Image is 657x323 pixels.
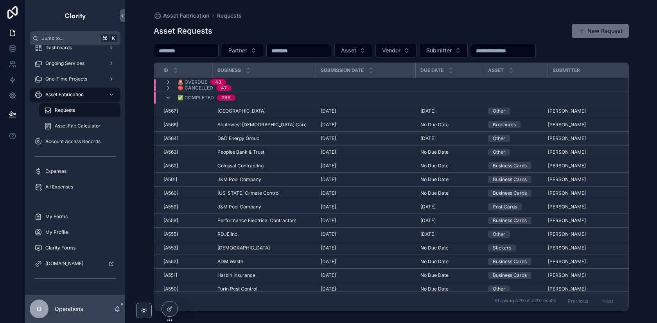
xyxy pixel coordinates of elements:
a: [A560] [163,190,208,196]
span: 🚨 Overdue [178,79,207,85]
div: Business Cards [493,258,527,265]
span: Ongoing Services [45,60,84,66]
a: [DEMOGRAPHIC_DATA] [217,245,311,251]
a: Requests [217,12,242,20]
a: All Expenses [30,180,120,194]
a: [PERSON_NAME] [548,204,630,210]
div: Stickers [493,244,511,251]
a: Other [488,285,543,292]
a: Business Cards [488,258,543,265]
a: Southwest [DEMOGRAPHIC_DATA] Care [217,122,311,128]
span: Partner [228,47,247,54]
a: Business Cards [488,176,543,183]
a: [DATE] [321,176,411,183]
div: 299 [222,95,231,101]
span: O [37,304,41,314]
span: Dashboards [45,45,72,51]
a: No Due Date [420,176,479,183]
a: [A562] [163,163,208,169]
span: My Forms [45,214,68,220]
button: Select Button [222,43,263,58]
a: [A559] [163,204,208,210]
span: [US_STATE] Climate Control [217,190,280,196]
span: Jump to... [42,35,98,41]
a: [DATE] [420,231,479,237]
span: [DATE] [321,245,336,251]
div: scrollable content [25,45,125,295]
a: My Profile [30,225,120,239]
span: One-Time Projects [45,76,87,82]
span: [DATE] [420,135,436,142]
a: [A551] [163,272,208,278]
a: Brochures [488,121,543,128]
a: No Due Date [420,245,479,251]
a: [A553] [163,245,208,251]
span: [PERSON_NAME] [548,231,586,237]
a: [A555] [163,231,208,237]
a: Harbin Insurance [217,272,311,278]
a: [PERSON_NAME] [548,217,630,224]
div: Brochures [493,121,516,128]
a: No Due Date [420,258,479,265]
div: Business Cards [493,190,527,197]
span: [DATE] [321,231,336,237]
span: J&M Pool Company [217,204,261,210]
img: App logo [64,9,86,22]
span: Asset Fab Calculator [55,123,101,129]
a: [PERSON_NAME] [548,245,630,251]
a: No Due Date [420,190,479,196]
span: Performance Electrical Contractors [217,217,296,224]
span: [A562] [163,163,178,169]
span: [A559] [163,204,178,210]
a: Other [488,135,543,142]
span: No Due Date [420,245,449,251]
span: [DATE] [420,108,436,114]
span: Harbin Insurance [217,272,255,278]
span: Colossal Contracting [217,163,264,169]
span: K [110,35,117,41]
a: [PERSON_NAME] [548,231,630,237]
span: [PERSON_NAME] [548,149,586,155]
a: Asset Fab Calculator [39,119,120,133]
a: Business Cards [488,162,543,169]
span: [PERSON_NAME] [548,204,586,210]
a: [A564] [163,135,208,142]
a: Performance Electrical Contractors [217,217,311,224]
a: [A563] [163,149,208,155]
a: Business Cards [488,272,543,279]
a: [DATE] [321,204,411,210]
span: [A551] [163,272,177,278]
span: [DATE] [321,149,336,155]
button: Select Button [375,43,416,58]
span: [PERSON_NAME] [548,286,586,292]
a: [A567] [163,108,208,114]
span: [GEOGRAPHIC_DATA] [217,108,266,114]
a: [PERSON_NAME] [548,258,630,265]
a: No Due Date [420,163,479,169]
span: [DEMOGRAPHIC_DATA] [217,245,270,251]
span: [DATE] [321,122,336,128]
button: Select Button [334,43,372,58]
a: New Request [572,24,629,38]
a: Other [488,231,543,238]
a: [PERSON_NAME] [548,108,630,114]
span: Showing 429 of 429 results [495,298,556,304]
span: No Due Date [420,122,449,128]
span: [PERSON_NAME] [548,217,586,224]
div: Other [493,285,505,292]
a: No Due Date [420,272,479,278]
div: 47 [221,85,227,91]
span: [DATE] [420,231,436,237]
a: [A558] [163,217,208,224]
span: [PERSON_NAME] [548,190,586,196]
a: [DATE] [321,135,411,142]
span: No Due Date [420,190,449,196]
a: [DATE] [420,204,479,210]
a: [PERSON_NAME] [548,176,630,183]
span: [A553] [163,245,178,251]
a: [PERSON_NAME] [548,286,630,292]
span: ✅ Completed [178,95,214,101]
a: [PERSON_NAME] [548,272,630,278]
span: [DATE] [321,204,336,210]
span: D&D Energy Group [217,135,259,142]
